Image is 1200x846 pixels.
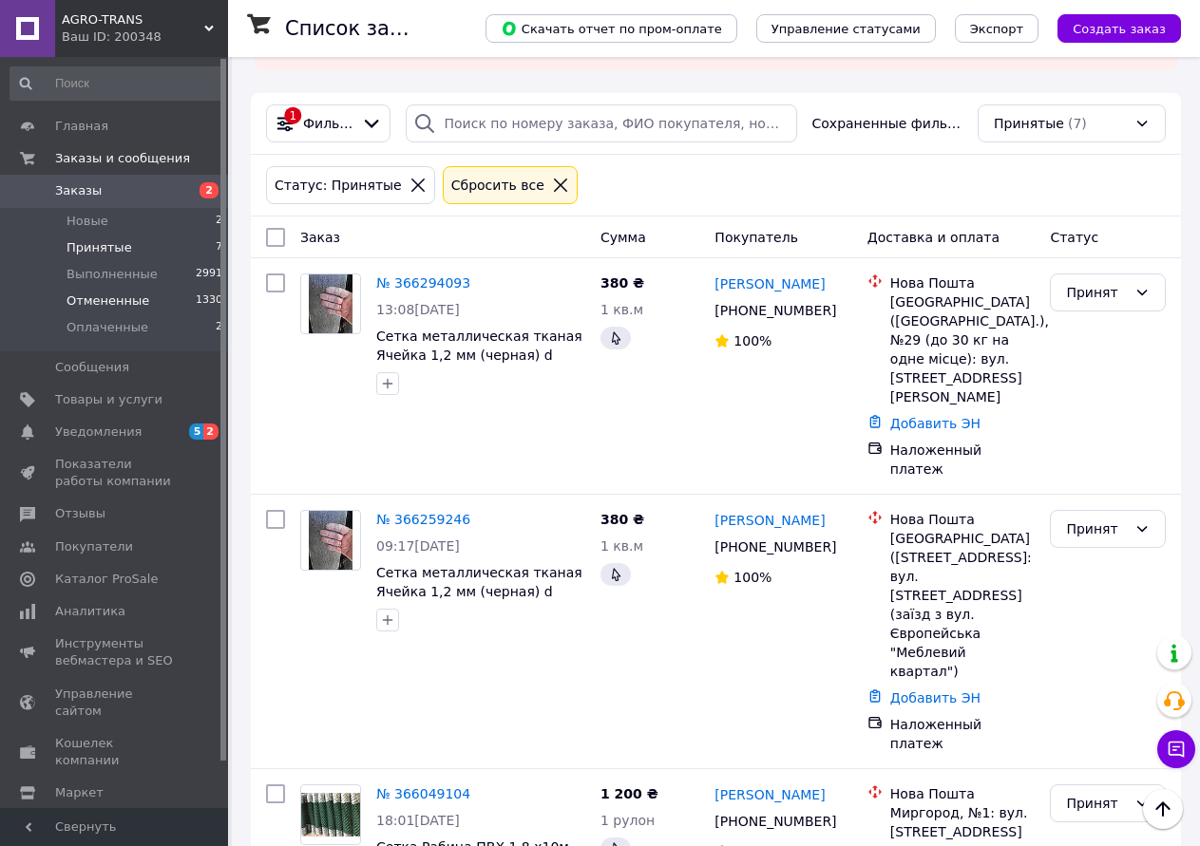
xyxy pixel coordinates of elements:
[501,20,722,37] span: Скачать отчет по пром-оплате
[55,505,105,522] span: Отзывы
[1050,230,1098,245] span: Статус
[733,333,771,348] span: 100%
[733,570,771,585] span: 100%
[1066,282,1127,303] div: Принят
[867,230,1000,245] span: Доставка и оплата
[1066,793,1127,814] div: Принят
[62,11,204,28] span: AGRO-TRANS
[890,529,1036,681] div: [GEOGRAPHIC_DATA] ([STREET_ADDRESS]: вул. [STREET_ADDRESS] (заїзд з вул. Європейська "Меблевий кв...
[890,292,1036,406] div: [GEOGRAPHIC_DATA] ([GEOGRAPHIC_DATA].), №29 (до 30 кг на одне місце): вул. [STREET_ADDRESS][PERSO...
[756,14,936,43] button: Управление статусами
[67,292,149,310] span: Отмененные
[890,273,1036,292] div: Нова Пошта
[376,813,460,828] span: 18:01[DATE]
[309,274,353,333] img: Фото товару
[376,512,470,527] a: № 366259246
[376,329,582,382] a: Сетка металлическая тканая Ячейка 1,2 мм (черная) d 0.4мм
[970,22,1023,36] span: Экспорт
[309,511,353,570] img: Фото товару
[55,423,142,441] span: Уведомления
[55,784,104,801] span: Маркет
[376,538,460,554] span: 09:17[DATE]
[771,22,921,36] span: Управление статусами
[55,603,125,620] span: Аналитика
[67,239,132,256] span: Принятые
[55,538,133,555] span: Покупатели
[448,175,548,196] div: Сбросить все
[189,423,204,440] span: 5
[376,786,470,801] a: № 366049104
[486,14,737,43] button: Скачать отчет по пром-оплате
[890,690,981,705] a: Добавить ЭН
[600,275,644,291] span: 380 ₴
[406,104,797,142] input: Поиск по номеру заказа, ФИО покупателя, номеру телефона, Email, номеру накладной
[376,275,470,291] a: № 366294093
[890,715,1036,753] div: Наложенный платеж
[10,66,224,101] input: Поиск
[890,510,1036,529] div: Нова Пошта
[55,182,102,199] span: Заказы
[890,441,1036,479] div: Наложенный платеж
[203,423,219,440] span: 2
[600,230,646,245] span: Сумма
[1057,14,1181,43] button: Создать заказ
[711,808,837,835] div: [PHONE_NUMBER]
[55,150,190,167] span: Заказы и сообщения
[200,182,219,198] span: 2
[300,230,340,245] span: Заказ
[55,735,176,769] span: Кошелек компании
[67,213,108,230] span: Новые
[55,635,176,669] span: Инструменты вебмастера и SEO
[376,302,460,317] span: 13:08[DATE]
[55,391,162,408] span: Товары и услуги
[216,213,222,230] span: 2
[714,511,825,530] a: [PERSON_NAME]
[890,784,1036,803] div: Нова Пошта
[300,784,361,845] a: Фото товару
[600,813,655,828] span: 1 рулон
[55,118,108,135] span: Главная
[55,359,129,376] span: Сообщения
[600,538,643,554] span: 1 кв.м
[955,14,1038,43] button: Экспорт
[303,114,353,133] span: Фильтры
[216,239,222,256] span: 7
[1068,116,1087,131] span: (7)
[55,456,176,490] span: Показатели работы компании
[600,302,643,317] span: 1 кв.м
[67,266,158,283] span: Выполненные
[890,416,981,431] a: Добавить ЭН
[890,803,1036,841] div: Миргород, №1: вул. [STREET_ADDRESS]
[62,28,228,46] div: Ваш ID: 200348
[196,292,222,310] span: 1330
[300,273,361,334] a: Фото товару
[301,793,360,837] img: Фото товару
[1143,789,1183,829] button: Наверх
[376,565,582,618] a: Сетка металлическая тканая Ячейка 1,2 мм (черная) d 0.4мм
[600,512,644,527] span: 380 ₴
[714,274,825,293] a: [PERSON_NAME]
[1038,20,1181,35] a: Создать заказ
[285,17,448,40] h1: Список заказов
[55,686,176,720] span: Управление сайтом
[1066,518,1127,539] div: Принят
[271,175,406,196] div: Статус: Принятые
[812,114,962,133] span: Сохраненные фильтры:
[994,114,1064,133] span: Принятые
[1073,22,1166,36] span: Создать заказ
[55,571,158,588] span: Каталог ProSale
[196,266,222,283] span: 2991
[711,297,837,324] div: [PHONE_NUMBER]
[714,785,825,804] a: [PERSON_NAME]
[67,319,148,336] span: Оплаченные
[711,534,837,560] div: [PHONE_NUMBER]
[300,510,361,571] a: Фото товару
[1157,730,1195,768] button: Чат с покупателем
[216,319,222,336] span: 2
[600,786,658,801] span: 1 200 ₴
[714,230,798,245] span: Покупатель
